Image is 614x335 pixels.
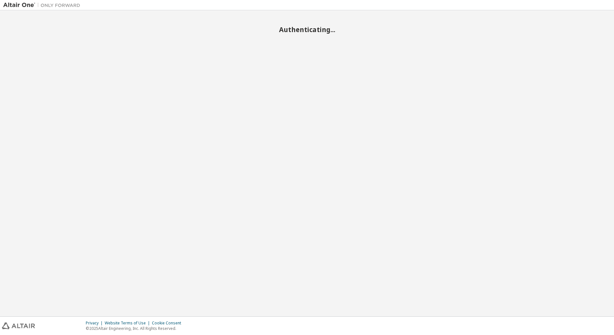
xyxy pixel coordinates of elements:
div: Website Terms of Use [105,321,152,326]
img: Altair One [3,2,83,8]
div: Cookie Consent [152,321,185,326]
p: © 2025 Altair Engineering, Inc. All Rights Reserved. [86,326,185,331]
img: altair_logo.svg [2,322,35,329]
div: Privacy [86,321,105,326]
h2: Authenticating... [3,25,611,34]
